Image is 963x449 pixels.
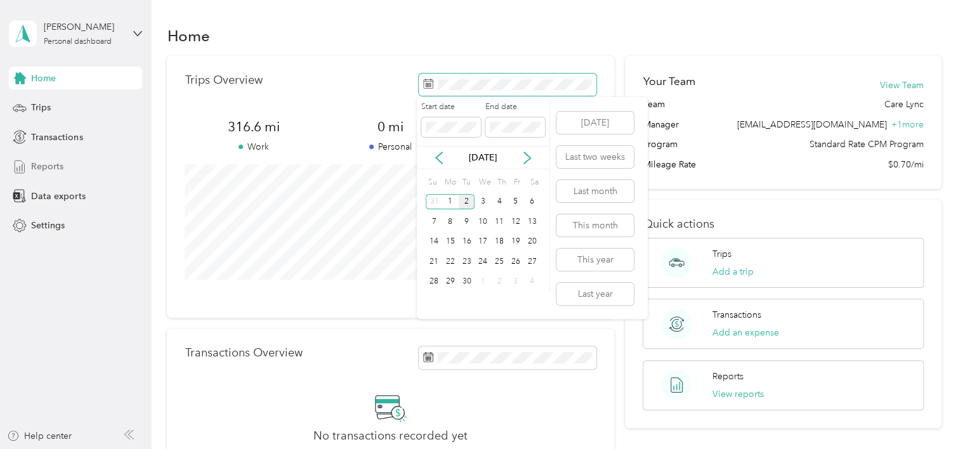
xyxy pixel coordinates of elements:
div: 29 [442,274,459,290]
div: 1 [442,194,459,210]
span: 0 mi [322,118,459,136]
button: Last two weeks [556,146,634,168]
p: Transactions Overview [185,346,302,360]
div: 19 [508,234,524,250]
div: 18 [491,234,508,250]
div: 21 [426,254,442,270]
label: Start date [421,101,481,113]
span: Manager [643,118,678,131]
div: 3 [475,194,491,210]
div: 3 [508,274,524,290]
span: Care Lync [884,98,924,111]
h2: Your Team [643,74,695,89]
iframe: Everlance-gr Chat Button Frame [892,378,963,449]
button: Add a trip [712,265,754,278]
div: 5 [508,194,524,210]
div: 15 [442,234,459,250]
div: [PERSON_NAME] [44,20,123,34]
div: Su [426,174,438,192]
button: This month [556,214,634,237]
button: Help center [7,429,72,443]
span: Trips [31,101,51,114]
div: 8 [442,214,459,230]
button: Last year [556,283,634,305]
p: Quick actions [643,218,923,231]
div: Th [495,174,508,192]
span: $0.70/mi [888,158,924,171]
div: Tu [460,174,472,192]
div: 13 [523,214,540,230]
span: Data exports [31,190,85,203]
p: Trips [712,247,731,261]
p: Work [185,140,322,153]
label: End date [485,101,545,113]
span: Transactions [31,131,82,144]
span: Standard Rate CPM Program [809,138,924,151]
h1: Home [167,29,209,42]
button: This year [556,249,634,271]
button: [DATE] [556,112,634,134]
p: Trips Overview [185,74,262,87]
div: 11 [491,214,508,230]
div: 2 [459,194,475,210]
div: 26 [508,254,524,270]
p: [DATE] [456,151,509,164]
button: View Team [880,79,924,92]
p: Reports [712,370,744,383]
div: Fr [512,174,524,192]
span: Program [643,138,677,151]
span: Mileage Rate [643,158,695,171]
div: 16 [459,234,475,250]
span: [EMAIL_ADDRESS][DOMAIN_NAME] [737,119,887,130]
div: 30 [459,274,475,290]
div: 9 [459,214,475,230]
span: Settings [31,219,65,232]
div: Personal dashboard [44,38,112,46]
div: We [476,174,491,192]
p: Transactions [712,308,761,322]
div: 4 [491,194,508,210]
div: 6 [523,194,540,210]
span: Home [31,72,56,85]
span: 316.6 mi [185,118,322,136]
div: 7 [426,214,442,230]
div: 4 [523,274,540,290]
p: Personal [322,140,459,153]
button: Add an expense [712,326,779,339]
div: 1 [475,274,491,290]
div: 27 [523,254,540,270]
h2: No transactions recorded yet [313,429,468,443]
button: View reports [712,387,764,401]
div: 25 [491,254,508,270]
div: 22 [442,254,459,270]
div: 31 [426,194,442,210]
div: 24 [475,254,491,270]
div: 10 [475,214,491,230]
span: + 1 more [891,119,924,130]
div: 23 [459,254,475,270]
div: 28 [426,274,442,290]
div: 20 [523,234,540,250]
button: Last month [556,180,634,202]
div: 12 [508,214,524,230]
div: 2 [491,274,508,290]
div: Mo [442,174,456,192]
div: Sa [528,174,540,192]
div: 17 [475,234,491,250]
div: 14 [426,234,442,250]
span: Team [643,98,664,111]
span: Reports [31,160,63,173]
